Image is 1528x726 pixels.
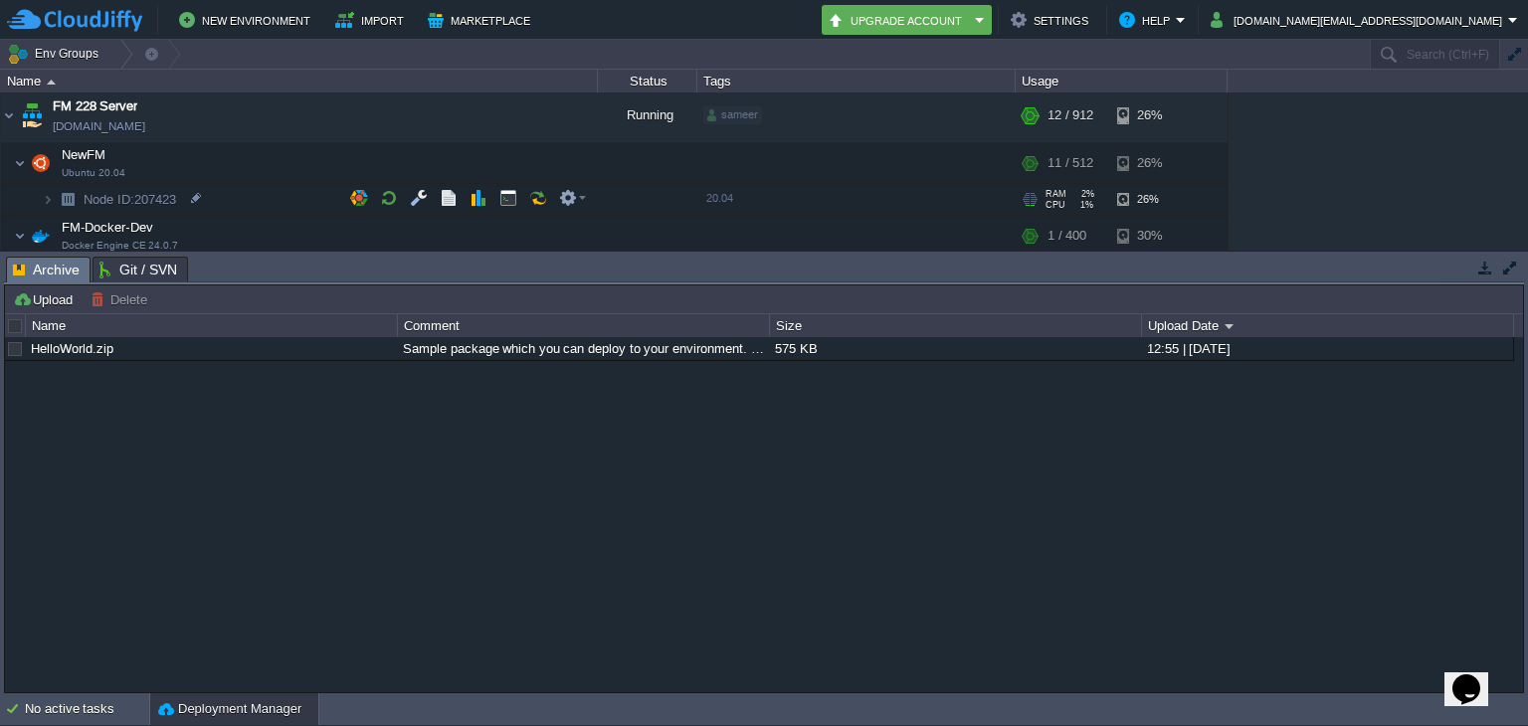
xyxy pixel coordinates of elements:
[60,220,156,235] a: FM-Docker-DevDocker Engine CE 24.0.7
[62,167,125,179] span: Ubuntu 20.04
[27,143,55,183] img: AMDAwAAAACH5BAEAAAAALAAAAAABAAEAAAICRAEAOw==
[828,8,969,32] button: Upgrade Account
[47,80,56,85] img: AMDAwAAAACH5BAEAAAAALAAAAAABAAEAAAICRAEAOw==
[1444,646,1508,706] iframe: chat widget
[1074,189,1094,199] span: 2%
[1048,89,1093,142] div: 12 / 912
[99,258,177,281] span: Git / SVN
[1017,70,1227,92] div: Usage
[1048,216,1086,256] div: 1 / 400
[771,314,1141,337] div: Size
[54,184,82,215] img: AMDAwAAAACH5BAEAAAAALAAAAAABAAEAAAICRAEAOw==
[13,258,80,282] span: Archive
[1046,200,1065,210] span: CPU
[698,70,1015,92] div: Tags
[27,216,55,256] img: AMDAwAAAACH5BAEAAAAALAAAAAABAAEAAAICRAEAOw==
[1,89,17,142] img: AMDAwAAAACH5BAEAAAAALAAAAAABAAEAAAICRAEAOw==
[703,106,762,124] div: sameer
[1143,314,1513,337] div: Upload Date
[31,341,113,356] a: HelloWorld.zip
[598,89,697,142] div: Running
[1211,8,1508,32] button: [DOMAIN_NAME][EMAIL_ADDRESS][DOMAIN_NAME]
[53,96,137,116] a: FM 228 Server
[7,40,105,68] button: Env Groups
[1117,216,1182,256] div: 30%
[398,337,768,360] div: Sample package which you can deploy to your environment. Feel free to delete and upload a package...
[53,116,145,136] span: [DOMAIN_NAME]
[399,314,769,337] div: Comment
[706,192,733,204] span: 20.04
[179,8,316,32] button: New Environment
[84,192,134,207] span: Node ID:
[1073,200,1093,210] span: 1%
[1117,89,1182,142] div: 26%
[7,8,142,33] img: CloudJiffy
[770,337,1140,360] div: 575 KB
[1117,143,1182,183] div: 26%
[14,216,26,256] img: AMDAwAAAACH5BAEAAAAALAAAAAABAAEAAAICRAEAOw==
[62,240,178,252] span: Docker Engine CE 24.0.7
[1046,189,1066,199] span: RAM
[42,184,54,215] img: AMDAwAAAACH5BAEAAAAALAAAAAABAAEAAAICRAEAOw==
[18,89,46,142] img: AMDAwAAAACH5BAEAAAAALAAAAAABAAEAAAICRAEAOw==
[1048,143,1093,183] div: 11 / 512
[82,191,179,208] span: 207423
[428,8,536,32] button: Marketplace
[60,219,156,236] span: FM-Docker-Dev
[91,290,153,308] button: Delete
[60,146,108,163] span: NewFM
[14,143,26,183] img: AMDAwAAAACH5BAEAAAAALAAAAAABAAEAAAICRAEAOw==
[1117,184,1182,215] div: 26%
[27,314,397,337] div: Name
[1119,8,1176,32] button: Help
[335,8,410,32] button: Import
[1142,337,1512,360] div: 12:55 | [DATE]
[13,290,79,308] button: Upload
[82,191,179,208] a: Node ID:207423
[1011,8,1094,32] button: Settings
[599,70,696,92] div: Status
[2,70,597,92] div: Name
[25,693,149,725] div: No active tasks
[158,699,301,719] button: Deployment Manager
[60,147,108,162] a: NewFMUbuntu 20.04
